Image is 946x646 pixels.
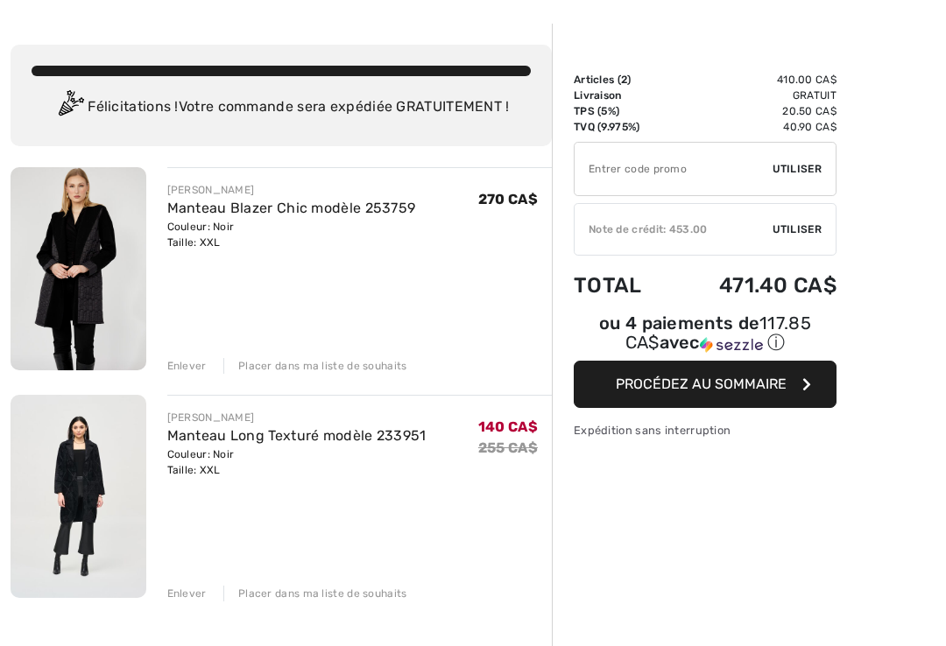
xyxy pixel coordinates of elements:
[478,192,538,208] span: 270 CA$
[773,162,822,178] span: Utiliser
[11,396,146,599] img: Manteau Long Texturé modèle 233951
[621,74,627,87] span: 2
[574,423,837,439] div: Expédition sans interruption
[167,200,416,217] a: Manteau Blazer Chic modèle 253759
[670,88,837,104] td: Gratuit
[574,316,837,362] div: ou 4 paiements de117.85 CA$avecSezzle Cliquez pour en savoir plus sur Sezzle
[223,359,407,375] div: Placer dans ma liste de souhaits
[575,144,773,196] input: Code promo
[53,91,88,126] img: Congratulation2.svg
[11,168,146,371] img: Manteau Blazer Chic modèle 253759
[670,73,837,88] td: 410.00 CA$
[616,376,787,393] span: Procédez au sommaire
[575,222,773,238] div: Note de crédit: 453.00
[670,104,837,120] td: 20.50 CA$
[574,256,670,316] td: Total
[167,411,427,426] div: [PERSON_NAME]
[670,120,837,136] td: 40.90 CA$
[574,362,837,409] button: Procédez au sommaire
[773,222,822,238] span: Utiliser
[625,313,811,354] span: 117.85 CA$
[700,338,763,354] img: Sezzle
[167,359,207,375] div: Enlever
[670,256,837,316] td: 471.40 CA$
[574,88,670,104] td: Livraison
[574,120,670,136] td: TVQ (9.975%)
[574,316,837,355] div: ou 4 paiements de avec
[574,104,670,120] td: TPS (5%)
[167,220,416,251] div: Couleur: Noir Taille: XXL
[574,73,670,88] td: Articles ( )
[167,447,427,479] div: Couleur: Noir Taille: XXL
[167,428,427,445] a: Manteau Long Texturé modèle 233951
[223,586,407,602] div: Placer dans ma liste de souhaits
[478,440,538,457] s: 255 CA$
[167,586,207,602] div: Enlever
[32,91,531,126] div: Félicitations ! Votre commande sera expédiée GRATUITEMENT !
[478,419,538,436] span: 140 CA$
[167,183,416,199] div: [PERSON_NAME]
